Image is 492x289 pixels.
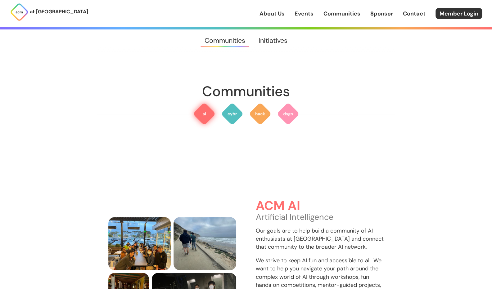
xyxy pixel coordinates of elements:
a: Member Login [436,8,482,19]
a: Events [295,10,314,18]
a: Contact [403,10,426,18]
img: three people, one holding a massive water jug, hiking by the sea [174,217,236,270]
img: ACM Cyber [221,103,243,125]
p: Our goals are to help build a community of AI enthusiasts at [GEOGRAPHIC_DATA] and connect that c... [256,227,384,251]
h3: ACM AI [256,199,384,213]
p: Artificial Intelligence [256,213,384,221]
a: Communities [198,29,252,52]
p: at [GEOGRAPHIC_DATA] [30,8,88,16]
a: Sponsor [370,10,393,18]
a: Communities [323,10,360,18]
a: About Us [260,10,285,18]
img: ACM Logo [10,3,29,21]
a: at [GEOGRAPHIC_DATA] [10,3,88,21]
img: ACM Hack [249,103,271,125]
h2: Communities [97,80,395,103]
img: members sitting at a table smiling [108,217,171,270]
img: ACM AI [193,103,215,125]
img: ACM Design [277,103,299,125]
a: Initiatives [252,29,294,52]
